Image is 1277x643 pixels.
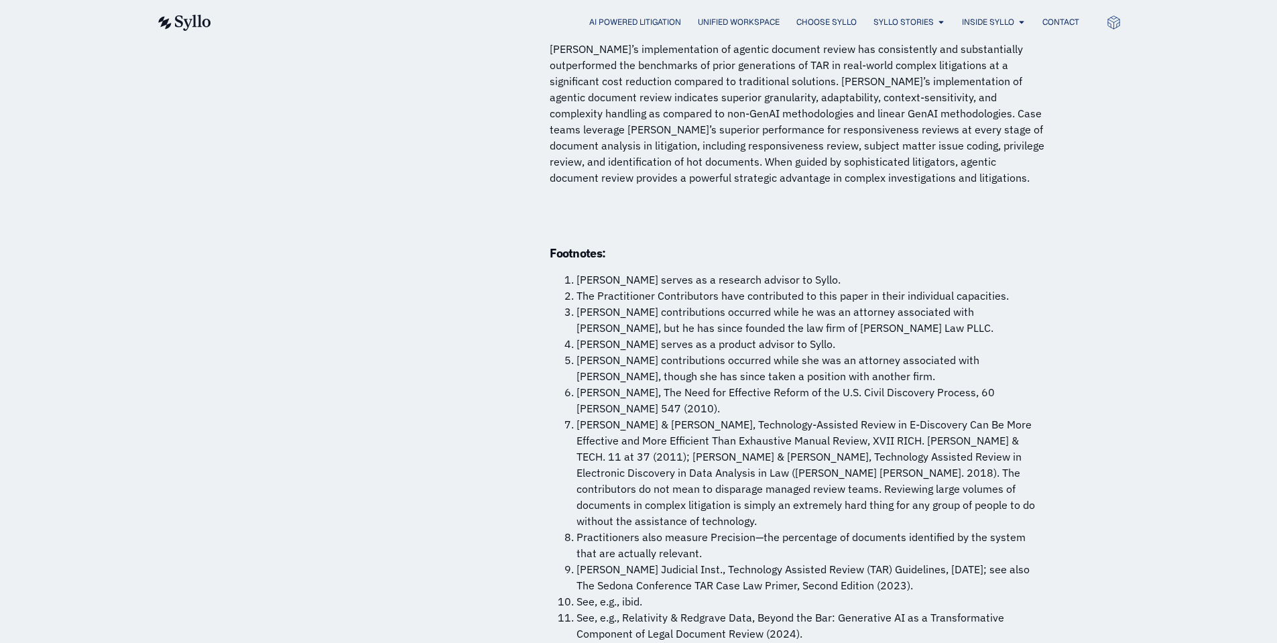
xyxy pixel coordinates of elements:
[1042,16,1079,28] a: Contact
[796,16,857,28] a: Choose Syllo
[962,16,1014,28] a: Inside Syllo
[576,561,1046,593] li: [PERSON_NAME] Judicial Inst., Technology Assisted Review (TAR) Guidelines, [DATE]; see also The S...
[576,416,1046,529] li: [PERSON_NAME] & [PERSON_NAME], Technology-Assisted Review in E-Discovery Can Be More Effective an...
[156,15,211,31] img: syllo
[576,593,1046,609] li: See, e.g., ibid.
[873,16,934,28] a: Syllo Stories
[576,352,1046,384] li: [PERSON_NAME] contributions occurred while she was an attorney associated with [PERSON_NAME], tho...
[576,272,1046,288] li: [PERSON_NAME] serves as a research advisor to Syllo.
[576,529,1046,561] li: Practitioners also measure Precision—the percentage of documents identified by the system that ar...
[698,16,780,28] a: Unified Workspace
[238,16,1079,29] nav: Menu
[589,16,681,28] a: AI Powered Litigation
[576,609,1046,642] li: See, e.g., Relativity & Redgrave Data, Beyond the Bar: Generative AI as a Transformative Componen...
[550,41,1046,186] p: [PERSON_NAME]’s implementation of agentic document review has consistently and substantially outp...
[550,245,605,261] strong: Footnotes:
[576,288,1046,304] li: The Practitioner Contributors have contributed to this paper in their individual capacities.
[576,336,1046,352] li: [PERSON_NAME] serves as a product advisor to Syllo.
[576,384,1046,416] li: [PERSON_NAME], The Need for Effective Reform of the U.S. Civil Discovery Process, 60 [PERSON_NAME...
[238,16,1079,29] div: Menu Toggle
[576,304,1046,336] li: [PERSON_NAME] contributions occurred while he was an attorney associated with [PERSON_NAME], but ...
